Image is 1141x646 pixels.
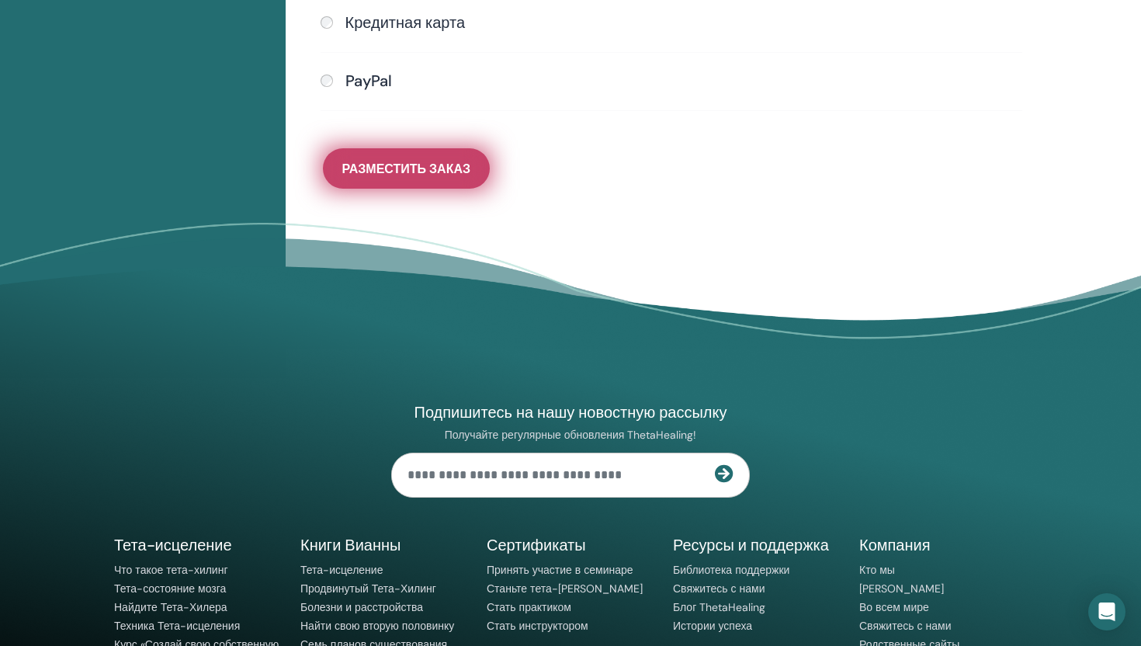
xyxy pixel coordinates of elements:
[859,600,929,614] a: Во всем мире
[114,619,240,633] a: Техника Тета-исцеления
[300,600,423,614] a: Болезни и расстройства
[300,582,436,596] a: Продвинутый Тета-Хилинг
[445,428,697,442] font: Получайте регулярные обновления ThetaHealing!
[114,600,227,614] a: Найдите Тета-Хилера
[300,619,454,633] a: Найти свою вторую половинку
[487,582,643,596] a: Станьте тета-[PERSON_NAME]
[487,600,571,614] a: Стать практиком
[859,619,951,633] a: Свяжитесь с нами
[859,582,944,596] a: [PERSON_NAME]
[414,402,727,422] font: Подпишитесь на нашу новостную рассылку
[487,535,586,555] font: Сертификаты
[300,563,383,577] a: Тета-исцеление
[114,582,226,596] a: Тета-состояние мозга
[342,161,470,177] font: Разместить заказ
[114,563,228,577] a: Что такое тета-хилинг
[673,582,765,596] a: Свяжитесь с нами
[673,535,829,555] font: Ресурсы и поддержка
[859,563,895,577] a: Кто мы
[345,12,466,33] font: Кредитная карта
[300,535,401,555] font: Книги Вианны
[487,619,588,633] a: Стать инструктором
[673,619,752,633] a: Истории успеха
[114,535,232,555] font: Тета-исцеление
[345,71,392,91] font: PayPal
[487,563,633,577] a: Принять участие в семинаре
[673,600,765,614] a: Блог ThetaHealing
[323,148,490,189] button: Разместить заказ
[673,563,789,577] a: Библиотека поддержки
[859,535,931,555] font: Компания
[1088,593,1125,630] div: Открытый Интерком Мессенджер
